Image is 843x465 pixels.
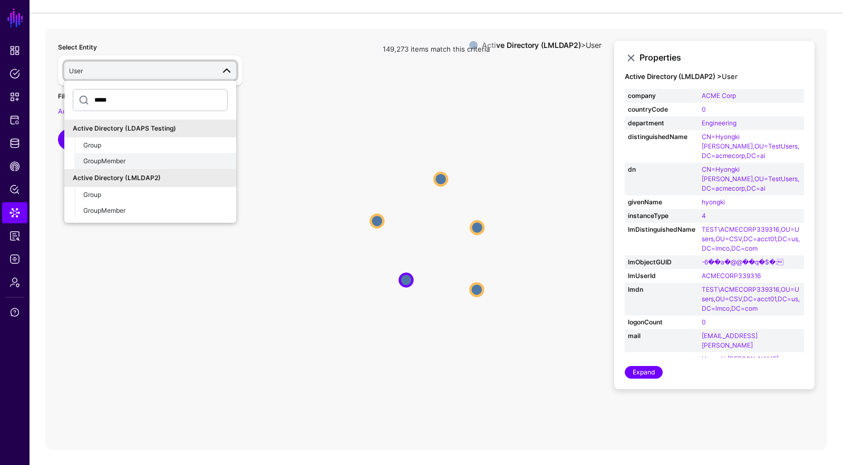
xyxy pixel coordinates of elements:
[9,45,20,56] span: Dashboard
[9,254,20,264] span: Logs
[702,258,783,266] a: -6��a�@@��q�$�:
[9,92,20,102] span: Snippets
[628,211,695,221] strong: instanceType
[2,202,27,223] a: Data Lens
[702,133,799,160] a: CN=Hyongki [PERSON_NAME],OU=TestUsers,DC=acmecorp,DC=ai
[2,133,27,154] a: Identity Data Fabric
[83,191,101,199] span: Group
[83,141,101,149] span: Group
[702,105,705,113] a: 0
[9,161,20,172] span: CAEP Hub
[628,165,695,174] strong: dn
[9,184,20,195] span: Policy Lens
[628,318,695,327] strong: logonCount
[2,40,27,61] a: Dashboard
[2,63,27,84] a: Policies
[702,225,800,252] a: TEST\ACMECORP339316,OU=Users,OU=CSV,DC=acct01,DC=us,DC=lmco,DC=com
[702,285,800,312] a: TEST\ACMECORP339316,OU=Users,OU=CSV,DC=acct01,DC=us,DC=lmco,DC=com
[9,307,20,318] span: Support
[628,354,695,364] strong: name
[6,6,24,29] a: SGNL
[75,153,236,169] button: GroupMember
[83,157,125,165] span: GroupMember
[2,156,27,177] a: CAEP Hub
[702,119,737,127] a: Engineering
[639,53,804,63] h3: Properties
[702,165,799,192] a: CN=Hyongki [PERSON_NAME],OU=TestUsers,DC=acmecorp,DC=ai
[628,258,695,267] strong: lmObjectGUID
[2,110,27,131] a: Protected Systems
[625,73,804,81] h4: User
[702,318,705,326] a: 0
[2,249,27,270] a: Logs
[9,68,20,79] span: Policies
[480,41,604,50] div: > User
[625,366,663,379] a: Expand
[625,72,722,81] strong: Active Directory (LMLDAP2) >
[75,203,236,219] button: GroupMember
[482,41,581,50] strong: Active Directory (LMLDAP2)
[628,105,695,114] strong: countryCode
[73,124,228,133] div: Active Directory (LDAPS Testing)
[2,272,27,293] a: Admin
[58,92,74,101] label: Filter
[702,198,725,206] a: hyongki
[702,355,779,363] a: Hyongki [PERSON_NAME]
[628,132,695,142] strong: distinguishedName
[2,225,27,246] a: Reports
[628,271,695,281] strong: lmUserId
[628,118,695,128] strong: department
[2,179,27,200] a: Policy Lens
[9,138,20,149] span: Identity Data Fabric
[702,272,761,280] a: ACMECORP339316
[58,43,97,52] label: Select Entity
[628,197,695,207] strong: givenName
[69,67,83,75] span: User
[75,187,236,203] button: Group
[628,225,695,234] strong: lmDistinguishedName
[58,129,102,150] button: Submit
[73,173,228,183] div: Active Directory (LMLDAP2)
[9,115,20,125] span: Protected Systems
[628,285,695,294] strong: lmdn
[83,206,125,214] span: GroupMember
[9,277,20,288] span: Admin
[628,331,695,341] strong: mail
[2,86,27,107] a: Snippets
[702,92,736,100] a: ACME Corp
[702,332,758,349] a: [EMAIL_ADDRESS][PERSON_NAME]
[376,41,496,58] div: 149,273 items match this criteria
[9,207,20,218] span: Data Lens
[628,91,695,101] strong: company
[702,212,706,220] a: 4
[9,231,20,241] span: Reports
[58,107,89,115] a: Add filter
[75,137,236,153] button: Group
